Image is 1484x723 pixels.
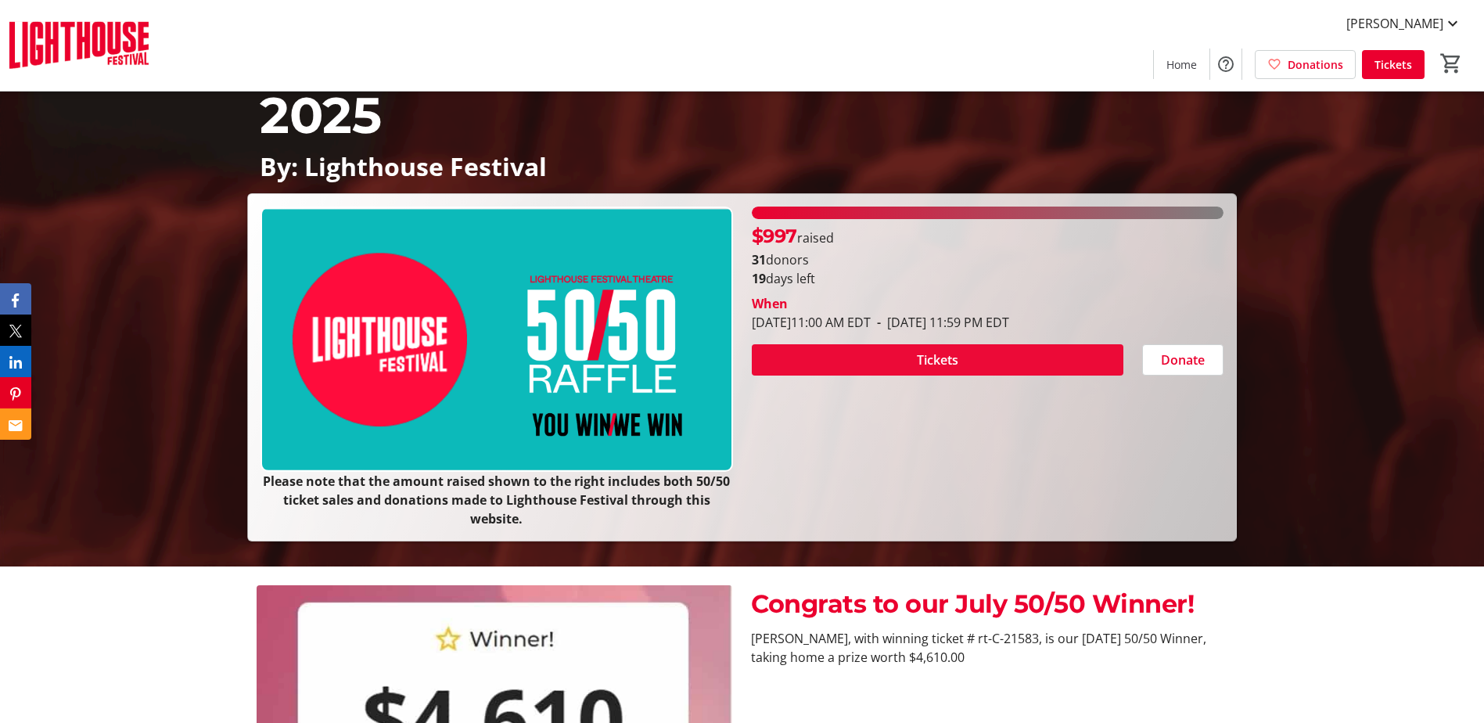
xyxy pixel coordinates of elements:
span: Donations [1288,56,1343,73]
div: When [752,294,788,313]
a: Donations [1255,50,1356,79]
p: raised [752,222,834,250]
span: Home [1166,56,1197,73]
div: 100% of fundraising goal reached [752,207,1223,219]
span: - [871,314,887,331]
span: [PERSON_NAME] [1346,14,1443,33]
img: Lighthouse Festival's Logo [9,6,149,85]
p: Congrats to our July 50/50 Winner! [751,585,1227,623]
p: days left [752,269,1223,288]
span: [DATE] 11:00 AM EDT [752,314,871,331]
img: Campaign CTA Media Photo [261,207,732,472]
button: Help [1210,49,1241,80]
a: Home [1154,50,1209,79]
a: Tickets [1362,50,1425,79]
span: Tickets [917,351,958,369]
p: donors [752,250,1223,269]
b: 31 [752,251,766,268]
span: 19 [752,270,766,287]
p: By: Lighthouse Festival [260,153,1224,180]
strong: Please note that the amount raised shown to the right includes both 50/50 ticket sales and donati... [263,473,730,527]
span: [DATE] 11:59 PM EDT [871,314,1009,331]
button: [PERSON_NAME] [1334,11,1475,36]
span: Donate [1161,351,1205,369]
p: [PERSON_NAME], with winning ticket # rt-C-21583, is our [DATE] 50/50 Winner, taking home a prize ... [751,629,1227,667]
span: $997 [752,225,797,247]
span: Tickets [1374,56,1412,73]
button: Cart [1437,49,1465,77]
button: Donate [1142,344,1223,376]
button: Tickets [752,344,1123,376]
